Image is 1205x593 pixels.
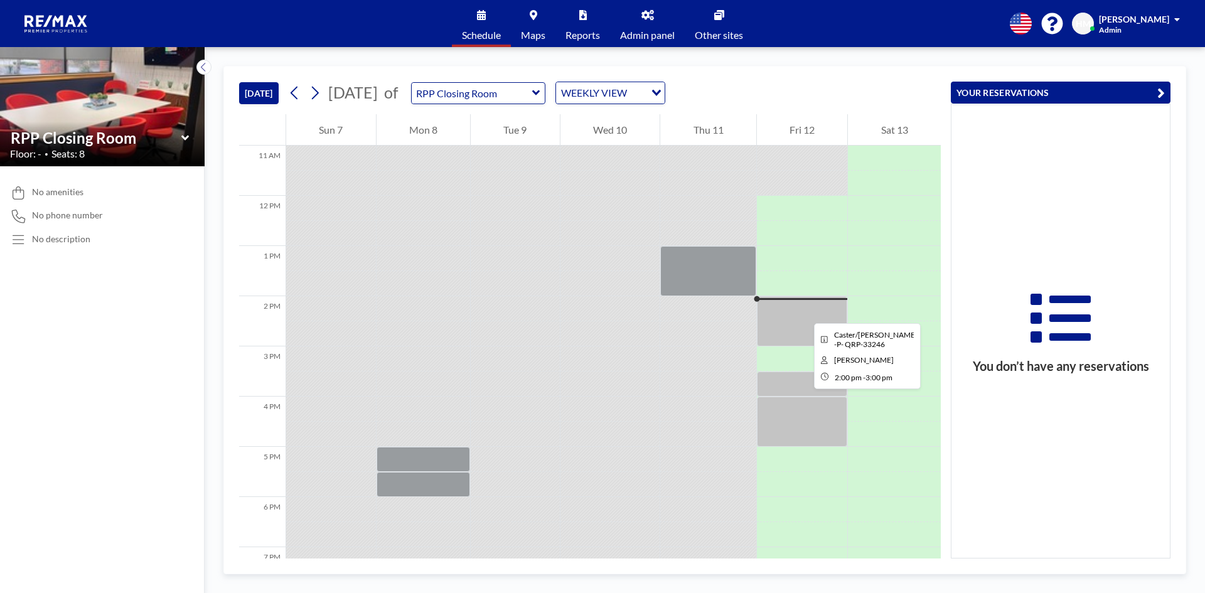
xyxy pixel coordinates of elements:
[239,146,286,196] div: 11 AM
[834,330,918,349] span: Caster/Piscione -P- QRP-33246
[11,129,181,147] input: RPP Closing Room
[556,82,665,104] div: Search for option
[565,30,600,40] span: Reports
[559,85,629,101] span: WEEKLY VIEW
[239,196,286,246] div: 12 PM
[620,30,675,40] span: Admin panel
[660,114,756,146] div: Thu 11
[384,83,398,102] span: of
[239,82,279,104] button: [DATE]
[239,346,286,397] div: 3 PM
[695,30,743,40] span: Other sites
[1099,14,1169,24] span: [PERSON_NAME]
[462,30,501,40] span: Schedule
[286,114,376,146] div: Sun 7
[865,373,892,382] span: 3:00 PM
[32,233,90,245] div: No description
[377,114,471,146] div: Mon 8
[239,447,286,497] div: 5 PM
[951,82,1170,104] button: YOUR RESERVATIONS
[848,114,941,146] div: Sat 13
[560,114,660,146] div: Wed 10
[51,147,85,160] span: Seats: 8
[631,85,644,101] input: Search for option
[1099,25,1122,35] span: Admin
[1076,18,1091,29] span: HM
[10,147,41,160] span: Floor: -
[32,210,103,221] span: No phone number
[835,373,862,382] span: 2:00 PM
[32,186,83,198] span: No amenities
[863,373,865,382] span: -
[239,296,286,346] div: 2 PM
[412,83,532,104] input: RPP Closing Room
[45,150,48,158] span: •
[239,497,286,547] div: 6 PM
[471,114,560,146] div: Tue 9
[757,114,848,146] div: Fri 12
[20,11,93,36] img: organization-logo
[239,246,286,296] div: 1 PM
[951,358,1170,374] h3: You don’t have any reservations
[834,355,894,365] span: Angel Meece
[239,397,286,447] div: 4 PM
[328,83,378,102] span: [DATE]
[521,30,545,40] span: Maps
